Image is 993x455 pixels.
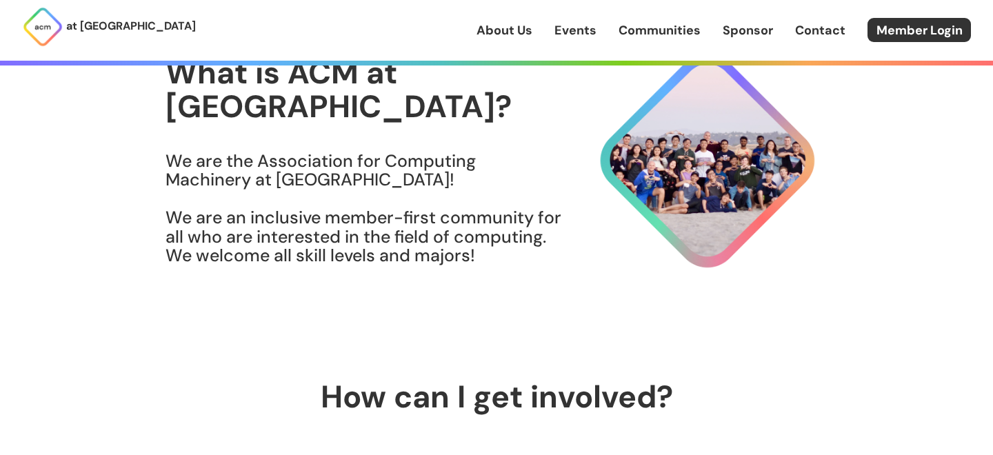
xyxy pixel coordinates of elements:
img: ACM Logo [22,6,63,48]
a: Member Login [867,18,971,42]
h3: We are the Association for Computing Machinery at [GEOGRAPHIC_DATA]! We are an inclusive member-f... [165,152,563,265]
a: Communities [619,21,701,39]
p: at [GEOGRAPHIC_DATA] [66,17,196,35]
a: Contact [795,21,845,39]
h1: What is ACM at [GEOGRAPHIC_DATA]? [165,56,563,124]
a: Sponsor [723,21,773,39]
h2: How can I get involved? [165,380,827,414]
a: at [GEOGRAPHIC_DATA] [22,6,196,48]
a: About Us [477,21,532,39]
img: About Hero Image [563,41,827,281]
a: Events [554,21,596,39]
